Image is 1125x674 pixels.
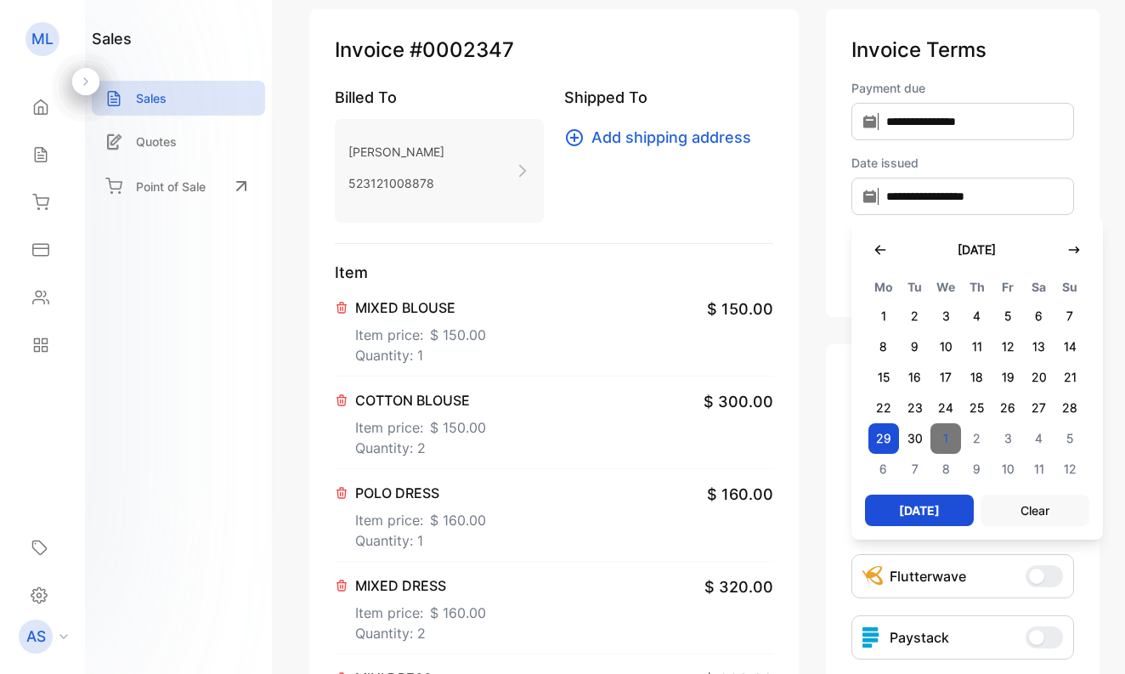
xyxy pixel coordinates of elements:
[930,331,962,362] span: 10
[1024,362,1055,393] span: 20
[136,133,177,150] p: Quotes
[868,393,900,423] span: 22
[930,423,962,454] span: 1
[355,575,486,596] p: MIXED DRESS
[992,454,1024,484] span: 10
[355,438,486,458] p: Quantity: 2
[899,301,930,331] span: 2
[862,566,883,586] img: Icon
[355,596,486,623] p: Item price:
[890,627,949,648] p: Paystack
[26,626,46,648] p: AS
[1024,331,1055,362] span: 13
[430,510,486,530] span: $ 160.00
[1024,454,1055,484] span: 11
[355,390,486,411] p: COTTON BLOUSE
[868,423,900,454] span: 29
[355,345,486,365] p: Quantity: 1
[865,495,974,526] button: [DATE]
[1054,423,1086,454] span: 5
[930,301,962,331] span: 3
[899,393,930,423] span: 23
[868,301,900,331] span: 1
[591,126,751,149] span: Add shipping address
[335,86,544,109] p: Billed To
[868,454,900,484] span: 6
[564,86,773,109] p: Shipped To
[1024,277,1055,297] span: Sa
[1054,331,1086,362] span: 14
[961,454,992,484] span: 9
[1054,301,1086,331] span: 7
[862,627,883,648] img: icon
[92,124,265,159] a: Quotes
[335,261,773,284] p: Item
[1024,423,1055,454] span: 4
[348,139,444,164] p: [PERSON_NAME]
[930,362,962,393] span: 17
[899,362,930,393] span: 16
[899,454,930,484] span: 7
[992,423,1024,454] span: 3
[961,277,992,297] span: Th
[430,325,486,345] span: $ 150.00
[564,126,761,149] button: Add shipping address
[890,566,966,586] p: Flutterwave
[410,35,514,65] span: #0002347
[92,27,132,50] h1: sales
[930,454,962,484] span: 8
[981,495,1089,526] button: Clear
[868,331,900,362] span: 8
[355,483,486,503] p: POLO DRESS
[992,331,1024,362] span: 12
[868,277,900,297] span: Mo
[430,603,486,623] span: $ 160.00
[899,331,930,362] span: 9
[355,318,486,345] p: Item price:
[355,503,486,530] p: Item price:
[1054,454,1086,484] span: 12
[31,28,54,50] p: ML
[355,297,486,318] p: MIXED BLOUSE
[992,393,1024,423] span: 26
[961,362,992,393] span: 18
[348,171,444,195] p: 523121008878
[961,393,992,423] span: 25
[355,623,486,643] p: Quantity: 2
[1024,393,1055,423] span: 27
[335,35,773,65] p: Invoice
[355,530,486,551] p: Quantity: 1
[355,411,486,438] p: Item price:
[851,35,1074,65] p: Invoice Terms
[707,483,773,506] span: $ 160.00
[430,417,486,438] span: $ 150.00
[92,81,265,116] a: Sales
[961,423,992,454] span: 2
[704,390,773,413] span: $ 300.00
[868,362,900,393] span: 15
[930,277,962,297] span: We
[707,297,773,320] span: $ 150.00
[1054,362,1086,393] span: 21
[992,277,1024,297] span: Fr
[704,575,773,598] span: $ 320.00
[136,89,167,107] p: Sales
[930,393,962,423] span: 24
[992,301,1024,331] span: 5
[1054,277,1086,297] span: Su
[899,423,930,454] span: 30
[941,232,1013,267] button: [DATE]
[1054,393,1086,423] span: 28
[136,178,206,195] p: Point of Sale
[961,301,992,331] span: 4
[92,167,265,205] a: Point of Sale
[1024,301,1055,331] span: 6
[851,79,1074,97] label: Payment due
[851,154,1074,172] label: Date issued
[899,277,930,297] span: Tu
[992,362,1024,393] span: 19
[961,331,992,362] span: 11
[14,7,65,58] button: Open LiveChat chat widget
